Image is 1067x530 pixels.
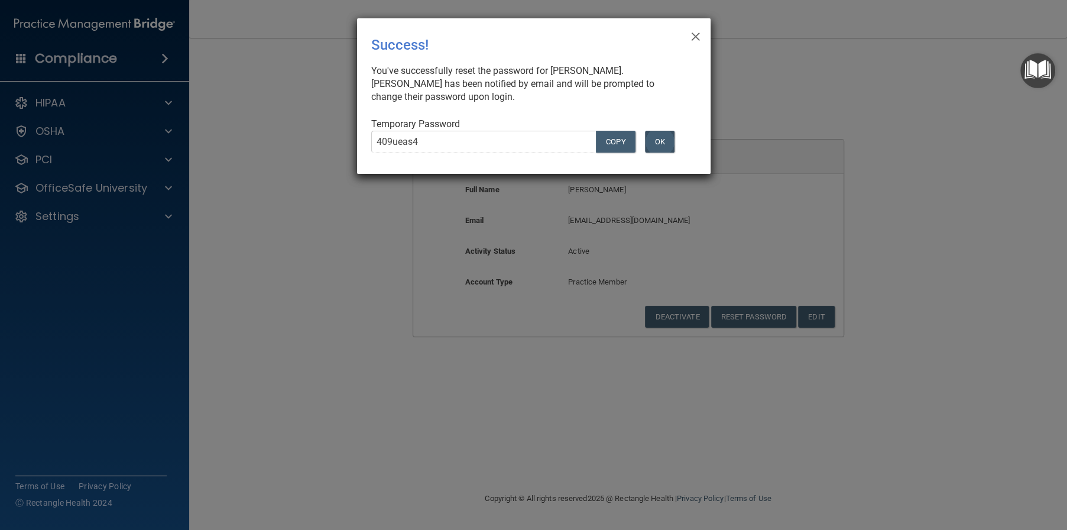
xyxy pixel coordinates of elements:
[690,23,700,47] span: ×
[371,118,460,130] span: Temporary Password
[596,131,635,153] button: COPY
[645,131,674,153] button: OK
[371,64,687,104] div: You've successfully reset the password for [PERSON_NAME]. [PERSON_NAME] has been notified by emai...
[1020,53,1055,88] button: Open Resource Center
[371,28,648,62] div: Success!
